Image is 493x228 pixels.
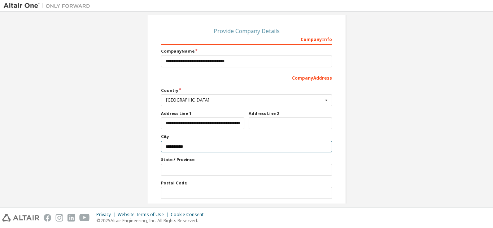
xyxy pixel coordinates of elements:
p: © 2025 Altair Engineering, Inc. All Rights Reserved. [96,218,208,224]
div: Provide Company Details [161,29,332,33]
label: City [161,134,332,139]
label: Company Name [161,48,332,54]
div: Cookie Consent [171,212,208,218]
label: Address Line 1 [161,111,244,116]
div: Privacy [96,212,118,218]
img: Altair One [4,2,94,9]
img: facebook.svg [44,214,51,222]
img: youtube.svg [79,214,90,222]
div: Company Info [161,33,332,45]
label: State / Province [161,157,332,162]
label: Country [161,88,332,93]
img: linkedin.svg [67,214,75,222]
div: Company Address [161,72,332,83]
img: altair_logo.svg [2,214,39,222]
div: Website Terms of Use [118,212,171,218]
img: instagram.svg [56,214,63,222]
label: Address Line 2 [249,111,332,116]
div: [GEOGRAPHIC_DATA] [166,98,323,102]
label: Postal Code [161,180,332,186]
